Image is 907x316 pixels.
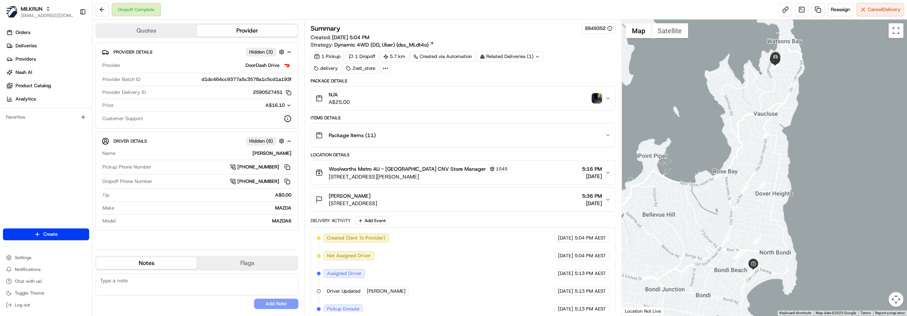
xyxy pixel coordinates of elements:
div: 5.7 km [380,51,409,62]
div: Start new chat [33,71,121,78]
span: Chat with us! [15,278,42,284]
span: Dropoff Phone Number [102,178,152,185]
a: Open this area in Google Maps (opens a new window) [624,306,648,316]
span: Pickup Phone Number [102,164,151,170]
div: 8849352 [585,25,612,32]
div: Location Details [311,152,616,158]
img: Nash [7,7,22,22]
h3: Summary [311,25,341,32]
div: A$0.00 [112,192,291,198]
span: Provider Delivery ID [102,89,146,96]
img: photo_proof_of_delivery image [592,93,602,103]
div: 11 [761,131,769,139]
button: Hidden (3) [246,47,286,57]
a: Powered byPylon [52,183,89,189]
button: Driver DetailsHidden (8) [102,135,292,147]
button: [PERSON_NAME][STREET_ADDRESS]5:36 PM[DATE] [311,188,615,211]
span: Created: [311,34,369,41]
span: 5:04 PM AEST [575,235,606,241]
span: [PERSON_NAME] [329,192,370,200]
span: 5:13 PM AEST [575,270,606,277]
button: Toggle fullscreen view [889,23,903,38]
div: 4 [747,269,755,277]
div: 💻 [62,166,68,172]
span: Name [102,150,115,157]
div: 2 [752,236,761,244]
img: 1736555255976-a54dd68f-1ca7-489b-9aae-adbdc363a1c4 [15,135,21,141]
div: 12 [788,80,796,88]
div: Strategy: [311,41,434,48]
button: Provider [197,25,297,37]
span: A$25.00 [329,98,350,106]
button: 2590527451 [253,89,291,96]
div: MAZDA [117,205,291,211]
img: Ben Goodger [7,128,19,139]
span: Make [102,205,114,211]
button: Notifications [3,264,89,275]
div: 1 Dropoff [345,51,379,62]
a: Report a map error [875,311,905,315]
span: [DATE] [65,135,81,140]
span: [DATE] [558,235,573,241]
a: Dynamic 4WD (DD, Uber) (dss_MLdt4o) [334,41,434,48]
span: Analytics [16,96,36,102]
span: Providers [16,56,36,62]
img: 1736555255976-a54dd68f-1ca7-489b-9aae-adbdc363a1c4 [7,71,21,84]
button: Map camera controls [889,292,903,307]
button: Chat with us! [3,276,89,286]
button: Toggle Theme [3,288,89,298]
div: Items Details [311,115,616,121]
a: Providers [3,53,92,65]
button: Hidden (8) [246,136,286,146]
span: [DATE] [558,270,573,277]
span: Driver Details [114,138,147,144]
button: Settings [3,252,89,263]
a: 📗Knowledge Base [4,162,60,176]
button: Log out [3,300,89,310]
span: [DATE] 5:04 PM [332,34,369,41]
button: Reassign [828,3,853,16]
div: 13 [771,61,779,69]
img: doordash_logo_v2.png [282,61,291,70]
button: [PHONE_NUMBER] [230,177,291,186]
span: [DATE] [582,173,602,180]
p: Welcome 👋 [7,30,135,41]
span: Knowledge Base [15,165,57,173]
span: [PERSON_NAME] [367,288,406,295]
span: Driver Updated [327,288,361,295]
span: Woolworths Metro AU - [GEOGRAPHIC_DATA] CNV Store Manager [329,165,486,173]
button: [EMAIL_ADDRESS][DOMAIN_NAME] [21,13,74,18]
span: Settings [15,255,31,261]
span: Pylon [74,183,89,189]
span: 5:13 PM AEST [575,306,606,312]
span: • [61,115,64,120]
button: MILKRUN [21,5,43,13]
div: Package Details [311,78,616,84]
div: Related Deliveries (1) [477,51,543,62]
div: 8 [722,235,730,243]
span: [STREET_ADDRESS] [329,200,377,207]
div: 10 [741,183,749,191]
button: Keyboard shortcuts [779,310,811,316]
div: [PERSON_NAME] [118,150,291,157]
div: delivery [311,63,341,74]
a: Deliveries [3,40,92,52]
span: A$16.10 [265,102,285,108]
span: d1dc464cc9377a5c3578a1c5cd1a193f [202,76,291,83]
span: 1545 [496,166,508,172]
div: Delivery Activity [311,218,351,224]
button: Flags [197,257,297,269]
span: Hidden ( 8 ) [249,138,273,145]
span: API Documentation [70,165,119,173]
span: Model [102,218,116,224]
span: Provider [102,62,121,69]
span: • [61,135,64,140]
span: Reassign [831,6,850,13]
span: Created (Sent To Provider) [327,235,385,241]
span: [PERSON_NAME] [23,115,60,120]
div: Past conversations [7,96,47,102]
span: 5:13 PM AEST [575,288,606,295]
